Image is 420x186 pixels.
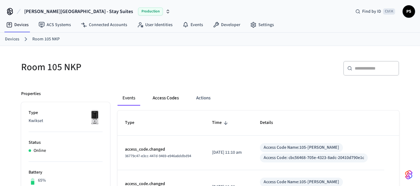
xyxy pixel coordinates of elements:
p: Properties [21,91,41,97]
span: Time [212,118,230,128]
button: Events [118,91,140,106]
span: Ctrl K [383,8,395,15]
p: 65% [38,177,46,184]
button: Actions [191,91,215,106]
p: access_code.changed [125,146,197,153]
img: Kwikset Halo Touchscreen Wifi Enabled Smart Lock, Polished Chrome, Front [87,110,103,125]
p: Online [34,147,46,154]
span: [PERSON_NAME][GEOGRAPHIC_DATA] - Stay Suites [24,8,133,15]
span: 36779c47-e3cc-447d-9469-e946a8ddbd94 [125,153,191,159]
p: Status [29,139,103,146]
button: PS [403,5,415,18]
a: Settings [245,19,279,30]
div: ant example [118,91,399,106]
div: Find by IDCtrl K [350,6,400,17]
p: Kwikset [29,118,103,124]
a: Room 105 NKP [32,36,60,43]
span: PS [403,6,414,17]
a: Events [178,19,208,30]
button: Access Codes [148,91,184,106]
span: Production [138,7,163,16]
a: Connected Accounts [76,19,132,30]
div: Access Code Name: 105-[PERSON_NAME] [264,179,339,185]
span: Type [125,118,142,128]
span: Details [260,118,281,128]
p: Type [29,110,103,116]
p: [DATE] 11:10 am [212,149,245,156]
a: Devices [5,36,19,43]
img: SeamLogoGradient.69752ec5.svg [405,170,413,180]
div: Access Code Name: 105-[PERSON_NAME] [264,144,339,151]
p: Battery [29,169,103,176]
div: Access Code: cbc56468-705e-4323-8adc-20410d790e1c [264,155,364,161]
a: Devices [1,19,34,30]
h5: Room 105 NKP [21,61,206,74]
a: Developer [208,19,245,30]
a: User Identities [132,19,178,30]
span: Find by ID [362,8,381,15]
a: ACS Systems [34,19,76,30]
